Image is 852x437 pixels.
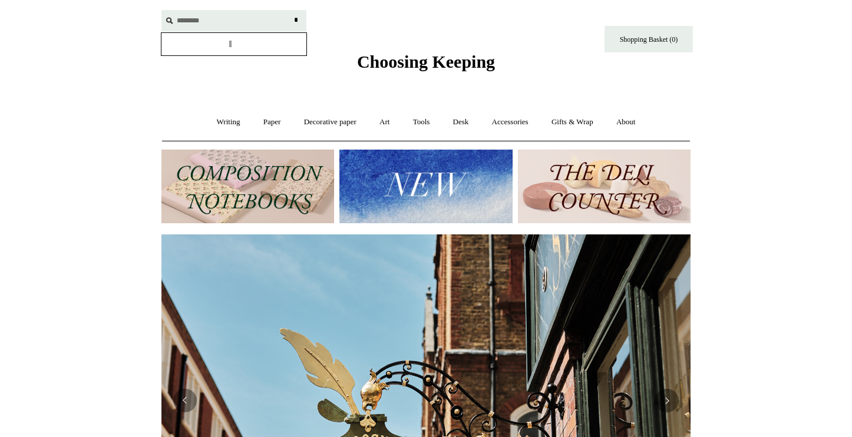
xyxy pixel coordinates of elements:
a: Gifts & Wrap [541,107,604,138]
button: Previous [173,389,197,412]
img: 202302 Composition ledgers.jpg__PID:69722ee6-fa44-49dd-a067-31375e5d54ec [161,150,334,223]
a: Decorative paper [293,107,367,138]
span: Choosing Keeping [357,52,495,71]
a: Paper [253,107,292,138]
a: Art [369,107,400,138]
a: Writing [206,107,251,138]
a: About [606,107,646,138]
a: Tools [402,107,441,138]
a: Shopping Basket (0) [605,26,693,52]
button: Next [655,389,679,412]
a: Accessories [481,107,539,138]
img: New.jpg__PID:f73bdf93-380a-4a35-bcfe-7823039498e1 [339,150,512,223]
a: Desk [442,107,480,138]
img: The Deli Counter [518,150,691,223]
a: Choosing Keeping [357,61,495,69]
